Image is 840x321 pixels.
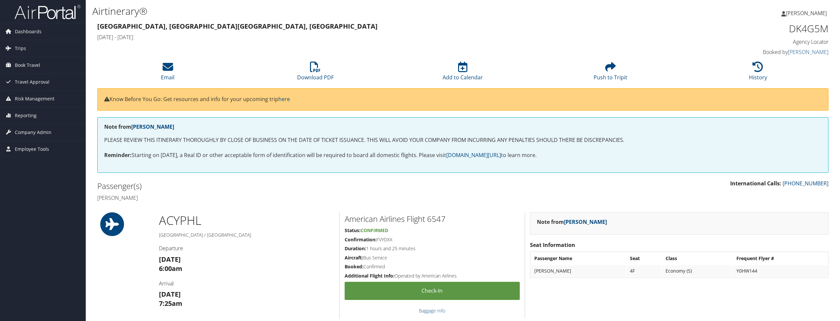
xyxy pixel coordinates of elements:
span: Risk Management [15,91,54,107]
h4: [DATE] - [DATE] [97,34,643,41]
span: Reporting [15,107,37,124]
td: 4F [627,265,662,277]
th: Frequent Flyer # [733,253,827,264]
a: Download PDF [297,65,334,81]
h4: Agency Locator [653,38,828,45]
a: [PHONE_NUMBER] [783,180,828,187]
th: Seat [627,253,662,264]
span: Confirmed [360,227,388,233]
p: Know Before You Go: Get resources and info for your upcoming trip [104,95,822,104]
h2: Passenger(s) [97,180,458,192]
strong: Aircraft: [345,254,363,261]
td: [PERSON_NAME] [531,265,626,277]
span: Travel Approval [15,74,49,90]
strong: 6:00am [159,264,182,273]
td: Economy (S) [662,265,732,277]
h2: American Airlines Flight 6547 [345,213,520,225]
strong: [DATE] [159,290,181,299]
a: [PERSON_NAME] [564,218,607,226]
strong: Status: [345,227,360,233]
a: History [749,65,767,81]
h5: 1 hours and 25 minutes [345,245,520,252]
strong: Note from [104,123,174,130]
a: [PERSON_NAME] [781,3,833,23]
a: Baggage Info [419,308,445,314]
a: Add to Calendar [443,65,483,81]
strong: Duration: [345,245,366,252]
h5: [GEOGRAPHIC_DATA] / [GEOGRAPHIC_DATA] [159,232,334,238]
h5: Bus Service [345,254,520,261]
h4: Departure [159,245,334,252]
strong: Reminder: [104,151,132,159]
strong: Confirmation: [345,236,377,243]
span: Trips [15,40,26,57]
h5: Operated by American Airlines [345,273,520,279]
td: Y0HW144 [733,265,827,277]
th: Passenger Name [531,253,626,264]
h1: DK4G5M [653,22,828,36]
span: Employee Tools [15,141,49,157]
img: airportal-logo.png [15,4,80,20]
a: Push to Tripit [594,65,627,81]
a: [PERSON_NAME] [131,123,174,130]
strong: Additional Flight Info: [345,273,394,279]
h5: FVYDXX [345,236,520,243]
strong: Booked: [345,263,363,270]
h1: ACY PHL [159,212,334,229]
span: Dashboards [15,23,42,40]
h4: [PERSON_NAME] [97,194,458,201]
strong: [GEOGRAPHIC_DATA], [GEOGRAPHIC_DATA] [GEOGRAPHIC_DATA], [GEOGRAPHIC_DATA] [97,22,378,31]
span: Book Travel [15,57,40,73]
h4: Booked by [653,48,828,56]
a: [DOMAIN_NAME][URL] [446,151,501,159]
span: Company Admin [15,124,51,141]
strong: Seat Information [530,241,575,249]
strong: Note from [537,218,607,226]
a: Check-in [345,282,520,300]
h4: Arrival [159,280,334,287]
a: [PERSON_NAME] [788,48,828,56]
span: [PERSON_NAME] [786,10,827,17]
p: PLEASE REVIEW THIS ITINERARY THOROUGHLY BY CLOSE OF BUSINESS ON THE DATE OF TICKET ISSUANCE. THIS... [104,136,822,145]
h5: Confirmed [345,263,520,270]
h1: Airtinerary® [92,4,586,18]
strong: 7:25am [159,299,182,308]
strong: International Calls: [730,180,781,187]
strong: [DATE] [159,255,181,264]
p: Starting on [DATE], a Real ID or other acceptable form of identification will be required to boar... [104,151,822,160]
a: here [278,95,290,103]
th: Class [662,253,732,264]
a: Email [161,65,174,81]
